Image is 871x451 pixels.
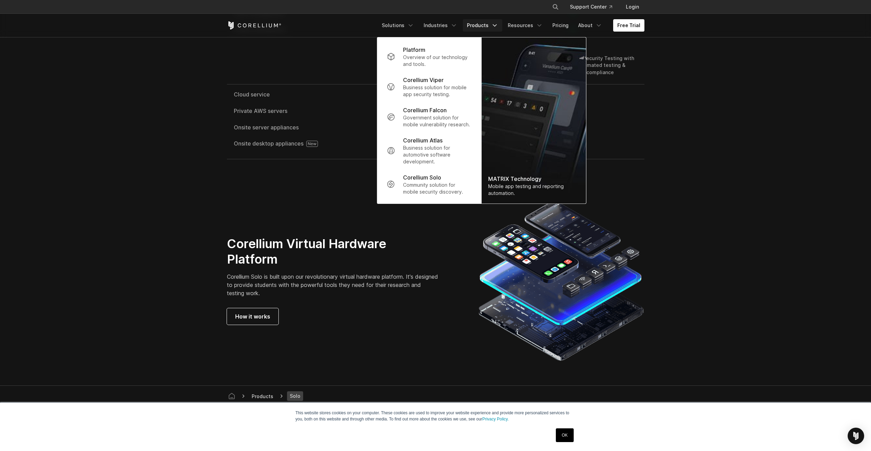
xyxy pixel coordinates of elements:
span: Cloud service [234,92,354,97]
a: Solutions [378,19,418,32]
div: Navigation Menu [544,1,644,13]
span: Onsite server appliances [234,125,354,130]
span: Private AWS servers [234,108,354,114]
p: Overview of our technology and tools. [403,54,471,68]
a: MATRIX Technology Mobile app testing and reporting automation. [481,37,586,204]
div: MATRIX Technology [488,175,579,183]
div: Navigation Menu [378,19,644,32]
div: Mobile app testing and reporting automation. [488,183,579,197]
p: Corellium Atlas [403,136,443,144]
a: How it works [227,308,278,325]
p: Corellium Falcon [403,106,447,114]
a: Corellium Atlas Business solution for automotive software development. [381,132,477,169]
p: Business solution for automotive software development. [403,144,471,165]
a: Login [620,1,644,13]
span: Solo [287,391,303,401]
a: Support Center [564,1,618,13]
a: Platform Overview of our technology and tools. [381,42,477,72]
p: This website stores cookies on your computer. These cookies are used to improve your website expe... [296,410,576,422]
a: Corellium Falcon Government solution for mobile vulnerability research. [381,102,477,132]
p: Government solution for mobile vulnerability research. [403,114,471,128]
p: Business solution for mobile app security testing. [403,84,471,98]
span: How it works [235,312,270,321]
a: Industries [420,19,461,32]
a: Corellium Home [227,21,282,30]
div: Products [249,393,276,400]
p: Corellium Viper [403,76,444,84]
img: Corellium Virtual hardware platform for iOS and Android devices [478,198,644,363]
a: OK [556,428,573,442]
span: Products [249,392,276,401]
span: Onsite desktop appliances [234,141,354,147]
p: Corellium Solo is built upon our revolutionary virtual hardware platform. It's designed to provid... [227,273,439,297]
p: Corellium Solo [403,173,441,182]
a: Corellium Viper Business solution for mobile app security testing. [381,72,477,102]
a: About [574,19,606,32]
p: Community solution for mobile security discovery. [403,182,471,195]
a: Privacy Policy. [482,417,509,421]
button: Search [549,1,562,13]
h2: Corellium Virtual Hardware Platform [227,236,439,267]
img: Matrix_WebNav_1x [481,37,586,204]
a: Pricing [548,19,573,32]
a: Free Trial [613,19,644,32]
a: Resources [504,19,547,32]
div: Open Intercom Messenger [848,428,864,444]
a: Corellium Solo Community solution for mobile security discovery. [381,169,477,199]
a: Corellium home [226,391,238,401]
a: Products [463,19,502,32]
p: Platform [403,46,425,54]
